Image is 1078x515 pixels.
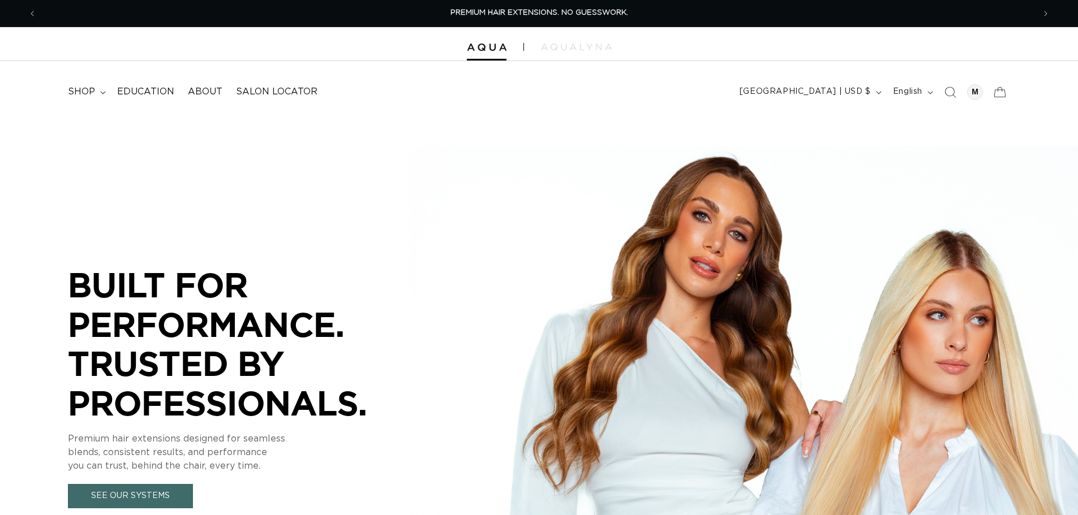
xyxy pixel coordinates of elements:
button: [GEOGRAPHIC_DATA] | USD $ [733,81,886,103]
span: PREMIUM HAIR EXTENSIONS. NO GUESSWORK. [450,9,628,16]
p: BUILT FOR PERFORMANCE. TRUSTED BY PROFESSIONALS. [68,265,407,422]
a: About [181,79,229,105]
span: shop [68,86,95,98]
button: English [886,81,938,103]
span: English [893,86,922,98]
a: Education [110,79,181,105]
img: Aqua Hair Extensions [467,44,506,51]
img: aqualyna.com [541,44,612,50]
span: [GEOGRAPHIC_DATA] | USD $ [740,86,871,98]
a: See Our Systems [68,484,193,508]
a: Salon Locator [229,79,324,105]
summary: shop [61,79,110,105]
span: Education [117,86,174,98]
span: Salon Locator [236,86,317,98]
button: Next announcement [1033,3,1058,24]
p: Premium hair extensions designed for seamless blends, consistent results, and performance you can... [68,432,407,473]
span: About [188,86,222,98]
summary: Search [938,80,963,105]
button: Previous announcement [20,3,45,24]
